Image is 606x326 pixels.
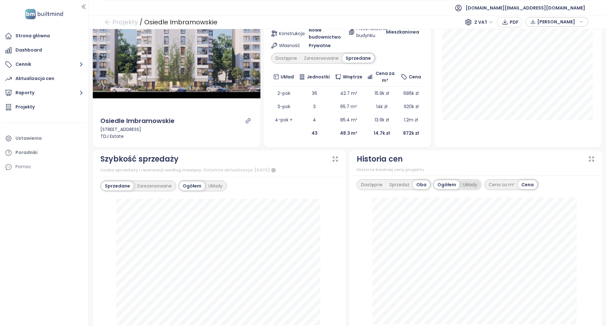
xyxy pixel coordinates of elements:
div: Pomoc [15,163,31,171]
span: 14k zł [376,103,387,110]
span: Konstrukcja [279,30,298,37]
div: Zarezerwowane [134,181,175,190]
span: Prywatne [309,42,331,49]
div: Układy [205,181,226,190]
div: Cena [518,180,537,189]
span: [PERSON_NAME] [537,17,578,27]
span: Cena [409,73,421,80]
td: 4-pok + [271,113,297,126]
div: Sprzedane [342,54,374,63]
span: Nowe budownictwo [309,27,346,40]
a: Dashboard [3,44,85,57]
span: Wnętrze [343,73,362,80]
div: Dostępne [272,54,300,63]
b: 48.3 m² [340,130,357,136]
div: Cena za m² [485,180,518,189]
div: TDJ Estate [100,133,253,140]
div: Ogółem [179,181,205,190]
b: 872k zł [403,130,419,136]
span: Układ [281,73,294,80]
div: Osiedle Imbramowskie [144,16,217,28]
td: 3-pok [271,100,297,113]
span: Przeznaczenie budynku [356,25,375,39]
span: Mieszkaniowa [386,28,419,35]
span: [DOMAIN_NAME][EMAIL_ADDRESS][DOMAIN_NAME] [466,0,585,15]
span: Własność [279,42,298,49]
b: 43 [312,130,318,136]
span: 13.9k zł [375,117,389,123]
div: Osiedle Imbramowskie [100,116,175,126]
div: Dostępne [358,180,386,189]
div: Projekty [15,103,35,111]
div: Układy [460,180,481,189]
td: 36 [296,87,332,100]
button: PDF [497,17,522,27]
td: 42.7 m² [332,87,365,100]
div: Ogółem [434,180,460,189]
div: Pomoc [3,161,85,173]
div: Poradniki [15,149,38,157]
div: Szybkość sprzedaży [100,153,179,165]
div: Strona główna [15,32,50,40]
a: Strona główna [3,30,85,42]
b: 14.7k zł [374,130,390,136]
a: Poradniki [3,146,85,159]
span: 15.9k zł [375,90,389,96]
span: Jednostki [307,73,330,80]
span: 920k zł [404,103,419,110]
div: Oba [413,180,430,189]
span: Z VAT [474,17,493,27]
a: Aktualizacja cen [3,72,85,85]
span: Cena za m² [374,70,396,84]
td: 65.7 m² [332,100,365,113]
div: Sprzedane [101,181,134,190]
div: / [140,16,143,28]
div: Aktualizacja cen [15,75,54,83]
img: logo [23,8,65,21]
td: 85.4 m² [332,113,365,126]
div: Sprzedaż [386,180,413,189]
div: Historia średniej ceny projektu. [357,167,595,173]
button: Cennik [3,58,85,71]
div: Historia cen [357,153,403,165]
div: Liczba sprzedaży i rezerwacji według miesięcy. Ostatnia aktualizacja: [DATE] [100,167,338,174]
button: Raporty [3,87,85,99]
span: 686k zł [403,90,419,96]
div: Ustawienia [15,134,42,142]
td: 2-pok [271,87,297,100]
td: 3 [296,100,332,113]
td: 4 [296,113,332,126]
div: Zarezerwowane [300,54,342,63]
div: Dashboard [15,46,42,54]
span: PDF [510,19,519,26]
a: Projekty [3,101,85,114]
div: [STREET_ADDRESS] [100,126,253,133]
div: button [529,17,585,27]
a: link [245,118,251,124]
span: arrow-left [104,19,111,25]
a: arrow-left Projekty [104,16,138,28]
span: 1.2m zł [404,117,418,123]
a: Ustawienia [3,132,85,145]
